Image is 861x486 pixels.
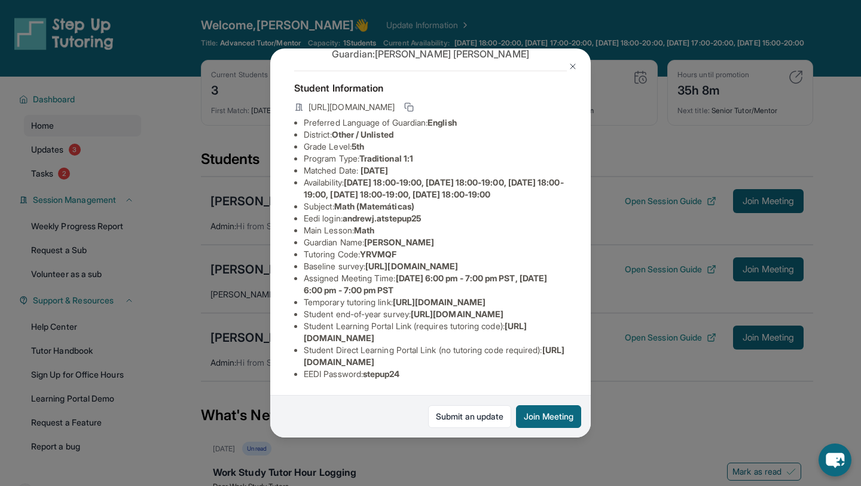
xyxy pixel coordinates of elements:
li: Availability: [304,177,567,201]
span: Traditional 1:1 [359,153,413,163]
span: [URL][DOMAIN_NAME] [411,309,503,319]
span: [DATE] [361,165,388,175]
span: [URL][DOMAIN_NAME] [309,101,395,113]
li: Eedi login : [304,212,567,224]
span: stepup24 [363,369,400,379]
button: chat-button [819,444,851,476]
span: [DATE] 6:00 pm - 7:00 pm PST, [DATE] 6:00 pm - 7:00 pm PST [304,273,547,295]
li: Guardian Name : [304,236,567,248]
h4: Student Information [294,81,567,95]
span: [URL][DOMAIN_NAME] [365,261,458,271]
li: Program Type: [304,153,567,165]
li: EEDI Password : [304,368,567,380]
li: Baseline survey : [304,260,567,272]
li: Student Direct Learning Portal Link (no tutoring code required) : [304,344,567,368]
span: Math [354,225,374,235]
span: YRVMQF [360,249,396,259]
li: Grade Level: [304,141,567,153]
li: Matched Date: [304,165,567,177]
span: English [428,117,457,127]
span: [DATE] 18:00-19:00, [DATE] 18:00-19:00, [DATE] 18:00-19:00, [DATE] 18:00-19:00, [DATE] 18:00-19:00 [304,177,564,199]
li: Preferred Language of Guardian: [304,117,567,129]
span: [URL][DOMAIN_NAME] [393,297,486,307]
li: Main Lesson : [304,224,567,236]
span: Other / Unlisted [332,129,393,139]
button: Join Meeting [516,405,581,428]
li: Subject : [304,201,567,212]
li: District: [304,129,567,141]
span: 5th [352,141,364,151]
li: Temporary tutoring link : [304,296,567,308]
img: Close Icon [568,62,578,71]
a: Submit an update [428,405,511,428]
li: Student Learning Portal Link (requires tutoring code) : [304,320,567,344]
p: Guardian: [PERSON_NAME] [PERSON_NAME] [294,47,567,61]
li: Student end-of-year survey : [304,308,567,320]
li: Tutoring Code : [304,248,567,260]
li: Assigned Meeting Time : [304,272,567,296]
span: Math (Matemáticas) [334,201,414,211]
span: andrewj.atstepup25 [343,213,421,223]
button: Copy link [402,100,416,114]
span: [PERSON_NAME] [364,237,434,247]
